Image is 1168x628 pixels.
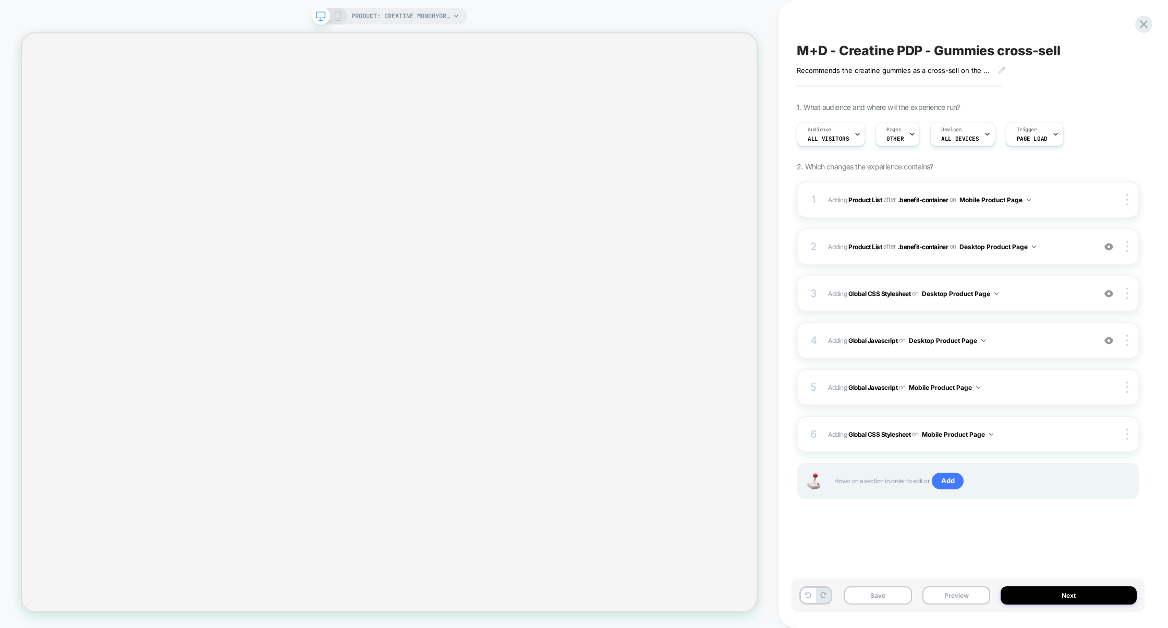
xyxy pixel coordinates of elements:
[899,335,906,346] span: on
[844,586,912,605] button: Save
[1104,289,1113,298] img: crossed eye
[808,331,819,350] div: 4
[976,386,980,389] img: down arrow
[848,242,882,250] b: Product List
[1017,135,1048,142] span: Page Load
[898,195,948,203] span: .benefit-container
[912,288,919,299] span: on
[886,126,901,133] span: Pages
[898,242,948,250] span: .benefit-container
[828,287,1090,300] span: Adding
[912,428,919,440] span: on
[1126,335,1128,346] img: close
[959,240,1036,253] button: Desktop Product Page
[941,135,979,142] span: ALL DEVICES
[886,135,904,142] span: OTHER
[797,43,1061,58] span: M+D - Creatine PDP - Gummies cross-sell
[950,241,956,252] span: on
[909,334,986,347] button: Desktop Product Page
[797,103,960,112] span: 1. What audience and where will the experience run?
[808,126,831,133] span: Audience
[1017,126,1037,133] span: Trigger
[808,237,819,256] div: 2
[1126,241,1128,252] img: close
[848,289,910,297] b: Global CSS Stylesheet
[1126,194,1128,205] img: close
[808,284,819,303] div: 3
[808,425,819,444] div: 6
[989,433,993,436] img: down arrow
[797,66,990,75] span: Recommends the creatine gummies as a cross-sell on the creatine PDP
[981,339,986,342] img: down arrow
[828,195,882,203] span: Adding
[1027,199,1031,201] img: down arrow
[808,378,819,397] div: 5
[848,383,897,391] b: Global Javascript
[1104,242,1113,251] img: crossed eye
[959,193,1031,206] button: Mobile Product Page
[808,190,819,209] div: 1
[922,428,993,441] button: Mobile Product Page
[351,8,451,24] span: PRODUCT: Creatine Monohydrate
[909,381,980,394] button: Mobile Product Page
[797,162,933,171] span: 2. Which changes the experience contains?
[950,194,956,205] span: on
[848,195,882,203] b: Product List
[1126,428,1128,440] img: close
[1126,381,1128,393] img: close
[848,430,910,438] b: Global CSS Stylesheet
[828,381,1090,394] span: Adding
[932,473,964,489] span: Add
[808,135,849,142] span: All Visitors
[828,242,882,250] span: Adding
[941,126,962,133] span: Devices
[883,195,896,203] span: AFTER
[883,242,896,250] span: AFTER
[1126,288,1128,299] img: close
[1001,586,1137,605] button: Next
[848,336,897,344] b: Global Javascript
[834,473,1128,489] span: Hover on a section in order to edit or
[803,473,824,489] img: Joystick
[1104,336,1113,345] img: crossed eye
[922,287,999,300] button: Desktop Product Page
[1032,245,1036,248] img: down arrow
[922,586,990,605] button: Preview
[994,292,999,295] img: down arrow
[828,428,1090,441] span: Adding
[899,381,906,393] span: on
[828,334,1090,347] span: Adding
